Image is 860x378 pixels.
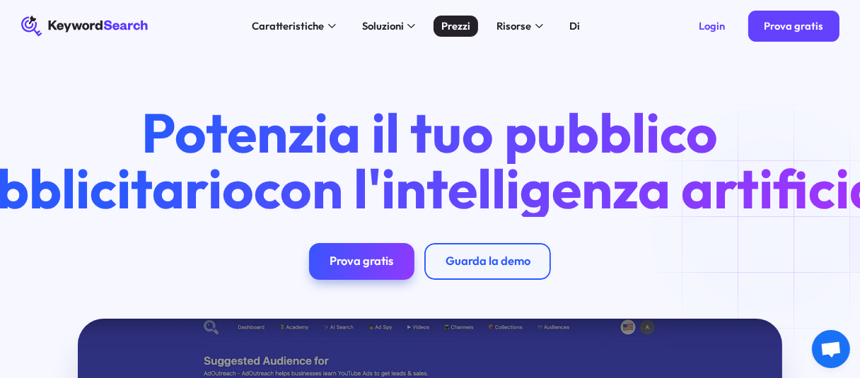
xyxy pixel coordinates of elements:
[252,19,324,33] font: Caratteristiche
[441,19,470,33] font: Prezzi
[683,11,740,42] a: Login
[764,19,823,33] font: Prova gratis
[569,19,580,33] font: Di
[699,19,725,33] font: Login
[812,330,850,368] a: Aprire la chat
[496,19,531,33] font: Risorse
[562,16,588,37] a: Di
[330,253,393,268] font: Prova gratis
[446,253,530,268] font: Guarda la demo
[362,19,404,33] font: Soluzioni
[309,243,414,280] a: Prova gratis
[434,16,478,37] a: Prezzi
[748,11,839,42] a: Prova gratis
